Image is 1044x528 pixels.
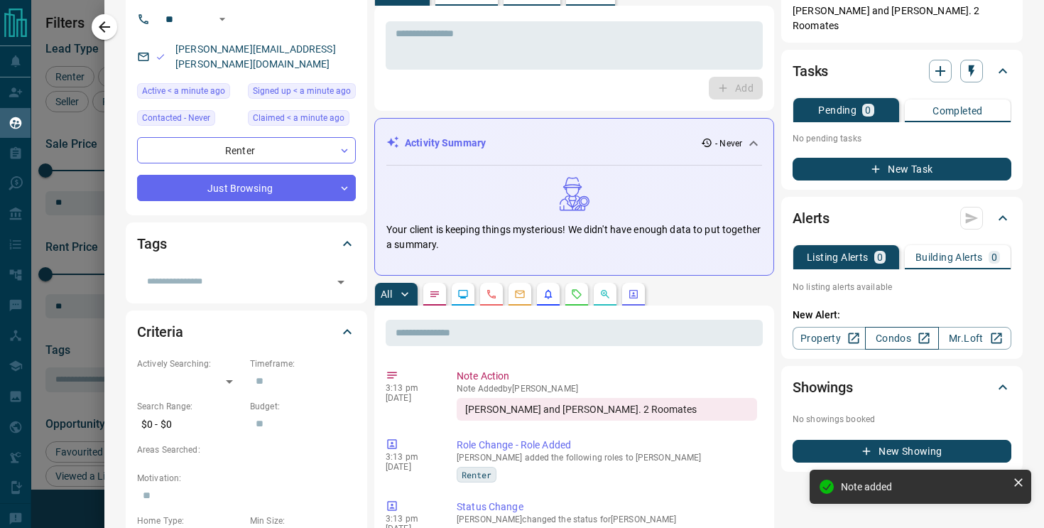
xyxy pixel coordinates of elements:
[877,252,883,262] p: 0
[386,222,762,252] p: Your client is keeping things mysterious! We didn't have enough data to put together a summary.
[457,514,757,524] p: [PERSON_NAME] changed the status for [PERSON_NAME]
[386,393,435,403] p: [DATE]
[514,289,526,300] svg: Emails
[253,111,344,125] span: Claimed < a minute ago
[793,158,1011,181] button: New Task
[137,472,356,485] p: Motivation:
[137,514,243,527] p: Home Type:
[137,320,183,343] h2: Criteria
[793,201,1011,235] div: Alerts
[715,137,742,150] p: - Never
[429,289,440,300] svg: Notes
[457,289,469,300] svg: Lead Browsing Activity
[142,111,210,125] span: Contacted - Never
[793,4,1011,33] p: [PERSON_NAME] and [PERSON_NAME]. 2 Roomates
[793,128,1011,149] p: No pending tasks
[386,514,435,524] p: 3:13 pm
[214,11,231,28] button: Open
[386,383,435,393] p: 3:13 pm
[137,137,356,163] div: Renter
[457,384,757,394] p: Note Added by [PERSON_NAME]
[865,105,871,115] p: 0
[457,500,757,514] p: Status Change
[599,289,611,300] svg: Opportunities
[571,289,582,300] svg: Requests
[175,43,336,70] a: [PERSON_NAME][EMAIL_ADDRESS][PERSON_NAME][DOMAIN_NAME]
[248,83,356,103] div: Wed Aug 13 2025
[793,60,828,82] h2: Tasks
[628,289,639,300] svg: Agent Actions
[457,369,757,384] p: Note Action
[543,289,554,300] svg: Listing Alerts
[156,52,165,62] svg: Email Valid
[137,315,356,349] div: Criteria
[137,443,356,456] p: Areas Searched:
[841,481,1007,492] div: Note added
[381,289,392,299] p: All
[938,327,1011,350] a: Mr.Loft
[807,252,869,262] p: Listing Alerts
[142,84,225,98] span: Active < a minute ago
[793,413,1011,426] p: No showings booked
[250,357,356,370] p: Timeframe:
[793,281,1011,293] p: No listing alerts available
[793,376,853,399] h2: Showings
[137,357,243,370] p: Actively Searching:
[386,462,435,472] p: [DATE]
[486,289,497,300] svg: Calls
[457,453,757,463] p: [PERSON_NAME] added the following roles to [PERSON_NAME]
[250,400,356,413] p: Budget:
[137,83,241,103] div: Wed Aug 13 2025
[793,308,1011,323] p: New Alert:
[137,232,166,255] h2: Tags
[137,227,356,261] div: Tags
[793,54,1011,88] div: Tasks
[865,327,938,350] a: Condos
[462,468,491,482] span: Renter
[793,327,866,350] a: Property
[137,413,243,436] p: $0 - $0
[137,400,243,413] p: Search Range:
[405,136,486,151] p: Activity Summary
[793,207,830,230] h2: Alerts
[991,252,997,262] p: 0
[793,370,1011,404] div: Showings
[386,130,762,156] div: Activity Summary- Never
[253,84,351,98] span: Signed up < a minute ago
[793,440,1011,463] button: New Showing
[932,106,983,116] p: Completed
[331,272,351,292] button: Open
[248,110,356,130] div: Wed Aug 13 2025
[457,398,757,421] div: [PERSON_NAME] and [PERSON_NAME]. 2 Roomates
[250,514,356,527] p: Min Size:
[386,452,435,462] p: 3:13 pm
[915,252,983,262] p: Building Alerts
[457,438,757,453] p: Role Change - Role Added
[137,175,356,201] div: Just Browsing
[818,105,857,115] p: Pending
